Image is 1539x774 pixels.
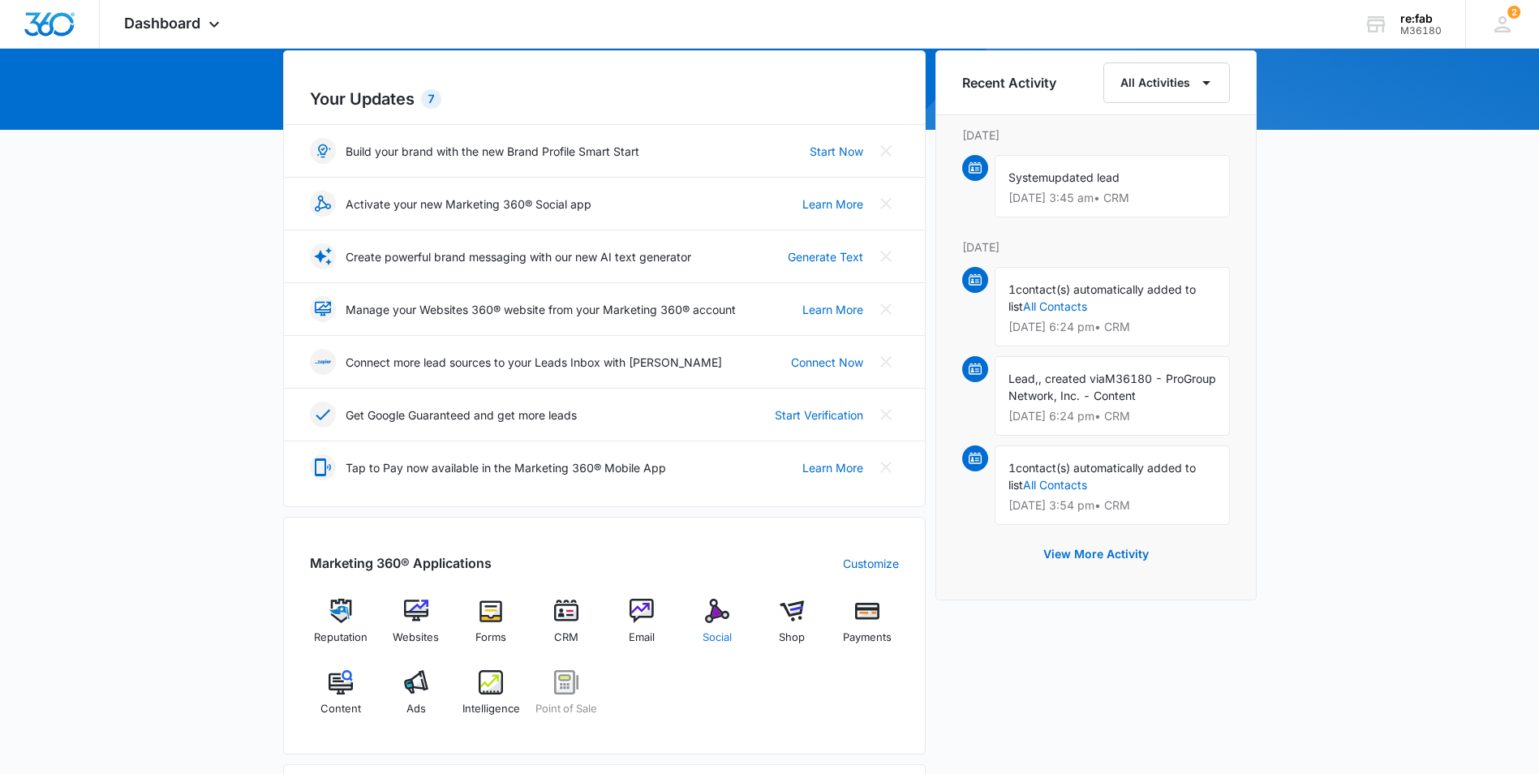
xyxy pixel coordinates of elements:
span: M36180 - ProGroup Network, Inc. - Content [1008,372,1216,402]
span: Email [629,630,655,646]
button: Close [873,191,899,217]
a: Point of Sale [535,670,598,729]
button: All Activities [1103,62,1230,103]
a: All Contacts [1023,299,1087,313]
p: Manage your Websites 360® website from your Marketing 360® account [346,301,736,318]
a: Customize [843,555,899,572]
span: Websites [393,630,439,646]
p: Activate your new Marketing 360® Social app [346,196,591,213]
span: Social [703,630,732,646]
span: contact(s) automatically added to list [1008,461,1196,492]
button: Close [873,296,899,322]
span: 1 [1008,461,1016,475]
button: Close [873,138,899,164]
a: CRM [535,599,598,657]
button: Close [873,243,899,269]
span: Point of Sale [535,701,597,717]
span: Lead, [1008,372,1038,385]
span: updated lead [1048,170,1120,184]
a: Learn More [802,459,863,476]
button: Close [873,454,899,480]
p: [DATE] 6:24 pm • CRM [1008,411,1216,422]
div: account id [1400,25,1442,37]
a: Intelligence [460,670,522,729]
a: Reputation [310,599,372,657]
a: Email [611,599,673,657]
span: Content [320,701,361,717]
span: CRM [554,630,578,646]
p: Get Google Guaranteed and get more leads [346,406,577,424]
a: Ads [385,670,447,729]
p: [DATE] 6:24 pm • CRM [1008,321,1216,333]
h6: Recent Activity [962,73,1056,92]
p: [DATE] [962,127,1230,144]
button: Close [873,402,899,428]
a: Start Verification [775,406,863,424]
a: Generate Text [788,248,863,265]
a: Websites [385,599,447,657]
a: Start Now [810,143,863,160]
span: contact(s) automatically added to list [1008,282,1196,313]
span: 1 [1008,282,1016,296]
p: Create powerful brand messaging with our new AI text generator [346,248,691,265]
button: Close [873,349,899,375]
a: Content [310,670,372,729]
button: View More Activity [1027,535,1165,574]
span: Dashboard [124,15,200,32]
a: Learn More [802,196,863,213]
a: All Contacts [1023,478,1087,492]
a: Learn More [802,301,863,318]
span: Forms [475,630,506,646]
span: 2 [1507,6,1520,19]
a: Connect Now [791,354,863,371]
a: Social [686,599,748,657]
p: Tap to Pay now available in the Marketing 360® Mobile App [346,459,666,476]
p: [DATE] [962,239,1230,256]
a: Forms [460,599,522,657]
span: Payments [843,630,892,646]
span: Reputation [314,630,368,646]
a: Payments [836,599,899,657]
p: [DATE] 3:54 pm • CRM [1008,500,1216,511]
div: notifications count [1507,6,1520,19]
span: System [1008,170,1048,184]
div: account name [1400,12,1442,25]
h2: Marketing 360® Applications [310,553,492,573]
span: Shop [779,630,805,646]
p: Build your brand with the new Brand Profile Smart Start [346,143,639,160]
h2: Your Updates [310,87,899,111]
div: 7 [421,89,441,109]
a: Shop [761,599,823,657]
span: Ads [406,701,426,717]
p: Connect more lead sources to your Leads Inbox with [PERSON_NAME] [346,354,722,371]
p: [DATE] 3:45 am • CRM [1008,192,1216,204]
span: , created via [1038,372,1105,385]
span: Intelligence [462,701,520,717]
